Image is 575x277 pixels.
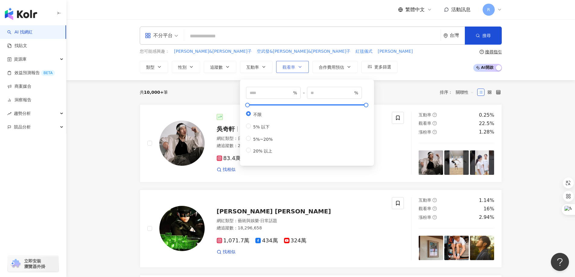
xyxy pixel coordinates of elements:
div: 不分平台 [145,31,173,40]
span: 趨勢分析 [14,107,31,120]
div: 搜尋指引 [485,49,502,54]
span: 漲粉率 [419,130,431,134]
span: 藝術與娛樂 [238,218,259,223]
div: 總追蹤數 ： 18,296,658 [217,225,385,231]
a: searchAI 找網紅 [7,29,33,35]
span: question-circle [433,215,437,219]
span: 紅毯儀式 [356,49,372,55]
img: post-image [419,236,443,260]
span: question-circle [433,206,437,211]
span: 互動率 [419,198,431,203]
span: 找相似 [223,167,235,173]
div: 16% [484,206,494,212]
span: % [354,90,358,96]
button: 合作費用預估 [312,61,358,73]
span: 不限 [251,112,264,117]
a: 效益預測報告BETA [7,70,55,76]
button: [PERSON_NAME]&[PERSON_NAME]子 [174,48,252,55]
button: 搜尋 [465,27,502,45]
span: 吳奇軒 [217,125,235,133]
span: 追蹤數 [210,65,223,70]
div: 網紅類型 ： [217,218,385,224]
img: post-image [470,236,494,260]
span: - [301,90,307,96]
span: appstore [145,33,151,39]
span: 日常話題 [238,136,255,141]
span: 搜尋 [482,33,491,38]
span: 互動率 [246,65,259,70]
span: 324萬 [284,238,306,244]
span: question-circle [433,121,437,125]
span: · [259,218,260,223]
span: 類型 [146,65,155,70]
img: post-image [444,150,469,175]
img: post-image [444,236,469,260]
span: 5%~20% [251,137,275,142]
span: [PERSON_NAME] [378,49,413,55]
a: KOL Avatar[PERSON_NAME] [PERSON_NAME]網紅類型：藝術與娛樂·日常話題總追蹤數：18,296,6581,071.7萬434萬324萬找相似互動率question... [140,190,502,268]
span: 20% 以上 [251,149,275,153]
span: 觀看率 [419,121,431,126]
span: 競品分析 [14,120,31,134]
img: post-image [419,150,443,175]
div: 0.25% [479,112,494,118]
button: 觀看率 [276,61,309,73]
div: 總追蹤數 ： 20,938,235 [217,143,385,149]
a: 找相似 [217,249,235,255]
div: 共 筆 [140,90,168,95]
span: 434萬 [255,238,278,244]
div: 1.14% [479,197,494,204]
a: chrome extension立即安裝 瀏覽器外掛 [8,256,59,272]
span: [PERSON_NAME]&[PERSON_NAME]子 [174,49,252,55]
div: 台灣 [450,33,465,38]
span: 83.4萬 [217,155,241,162]
span: 觀看率 [419,206,431,211]
button: 互動率 [240,61,273,73]
span: 觀看率 [283,65,295,70]
span: 漲粉率 [419,215,431,220]
span: 性別 [178,65,187,70]
img: KOL Avatar [159,206,205,251]
div: 排序： [440,87,477,97]
div: 網紅類型 ： [217,136,385,142]
button: 追蹤數 [204,61,236,73]
button: 類型 [140,61,168,73]
span: 合作費用預估 [319,65,344,70]
span: 您可能感興趣： [140,49,169,55]
span: question-circle [433,130,437,134]
span: % [293,90,297,96]
img: post-image [470,150,494,175]
iframe: Help Scout Beacon - Open [551,253,569,271]
span: 1,071.7萬 [217,238,250,244]
img: chrome extension [10,259,21,269]
span: 日常話題 [260,218,277,223]
a: 找貼文 [7,43,27,49]
div: 1.28% [479,129,494,135]
span: 更多篩選 [374,65,391,69]
div: 22.5% [479,120,494,127]
a: KOL Avatar吳奇軒Wu Hsuan奇軒Trickingtricking_wu網紅類型：日常話題·教育與學習·運動·交通工具總追蹤數：20,938,23583.4萬65.2萬1,580萬3... [140,104,502,182]
button: 空武發&[PERSON_NAME]&[PERSON_NAME]子 [257,48,351,55]
a: 洞察報告 [7,97,31,103]
span: environment [443,33,448,38]
span: 立即安裝 瀏覽器外掛 [24,258,45,269]
span: [PERSON_NAME] [PERSON_NAME] [217,208,331,215]
img: KOL Avatar [159,121,205,166]
a: 找相似 [217,167,235,173]
span: 5% 以下 [251,124,272,129]
button: [PERSON_NAME] [377,48,413,55]
span: 找相似 [223,249,235,255]
a: 商案媒合 [7,83,31,90]
span: R [487,6,490,13]
span: question-circle [433,113,437,117]
span: 資源庫 [14,52,27,66]
span: 空武發&[PERSON_NAME]&[PERSON_NAME]子 [257,49,350,55]
img: logo [5,8,37,20]
span: 活動訊息 [451,7,471,12]
span: 繁體中文 [405,6,425,13]
button: 更多篩選 [361,61,398,73]
span: rise [7,112,11,116]
span: question-circle [480,50,484,54]
span: 關聯性 [456,87,474,97]
button: 性別 [172,61,200,73]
